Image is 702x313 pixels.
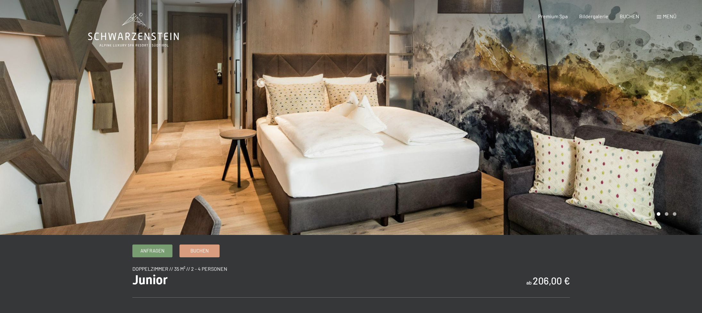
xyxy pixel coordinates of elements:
span: Menü [663,13,676,19]
b: 206,00 € [533,275,570,286]
span: Junior [132,272,168,287]
a: Buchen [180,245,219,257]
span: Buchen [190,247,209,254]
span: Anfragen [140,247,164,254]
a: Bildergalerie [579,13,608,19]
span: Doppelzimmer // 35 m² // 2 - 4 Personen [132,266,227,272]
span: ab [526,279,532,285]
a: Premium Spa [538,13,568,19]
a: Anfragen [133,245,172,257]
a: BUCHEN [620,13,639,19]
